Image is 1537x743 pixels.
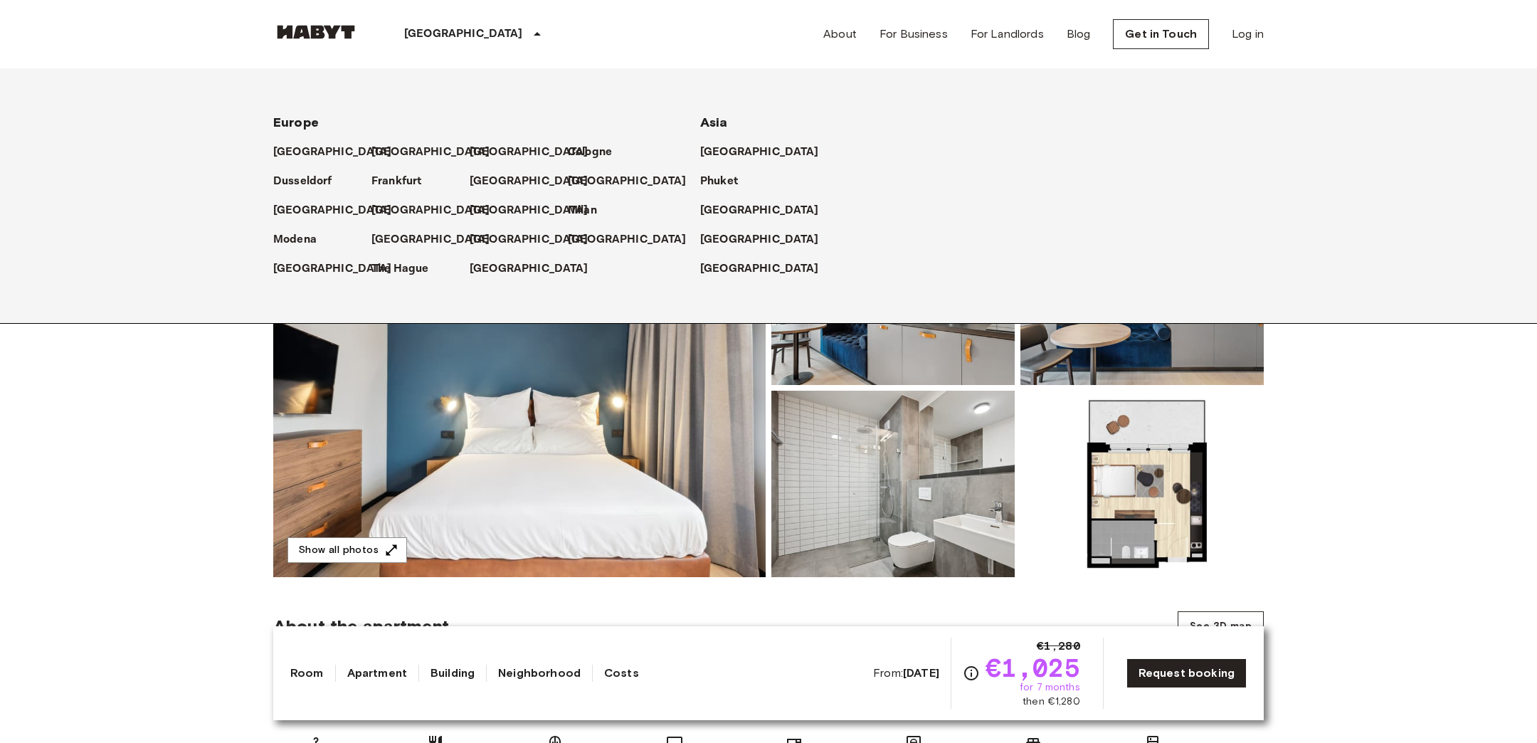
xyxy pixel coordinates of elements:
a: Phuket [700,173,752,190]
a: [GEOGRAPHIC_DATA] [568,173,701,190]
a: For Business [880,26,948,43]
p: Frankfurt [371,173,421,190]
p: [GEOGRAPHIC_DATA] [404,26,523,43]
span: €1,280 [1037,638,1080,655]
b: [DATE] [903,666,939,680]
a: [GEOGRAPHIC_DATA] [371,202,505,219]
a: Dusseldorf [273,173,347,190]
p: [GEOGRAPHIC_DATA] [470,260,588,278]
p: Modena [273,231,317,248]
a: The Hague [371,260,443,278]
span: Europe [273,115,319,130]
span: then €1,280 [1023,695,1080,709]
p: [GEOGRAPHIC_DATA] [273,260,392,278]
button: See 3D map [1178,611,1264,642]
p: Dusseldorf [273,173,332,190]
p: [GEOGRAPHIC_DATA] [700,260,819,278]
a: Milan [568,202,611,219]
img: Habyt [273,25,359,39]
p: Phuket [700,173,738,190]
span: €1,025 [986,655,1080,680]
p: [GEOGRAPHIC_DATA] [371,231,490,248]
p: [GEOGRAPHIC_DATA] [470,173,588,190]
a: For Landlords [971,26,1044,43]
p: [GEOGRAPHIC_DATA] [470,202,588,219]
span: Asia [700,115,728,130]
p: [GEOGRAPHIC_DATA] [273,202,392,219]
a: [GEOGRAPHIC_DATA] [470,144,603,161]
a: [GEOGRAPHIC_DATA] [371,144,505,161]
a: [GEOGRAPHIC_DATA] [371,231,505,248]
p: Cologne [568,144,612,161]
a: [GEOGRAPHIC_DATA] [273,202,406,219]
a: Cologne [568,144,626,161]
a: Blog [1067,26,1091,43]
button: Show all photos [287,537,407,564]
p: [GEOGRAPHIC_DATA] [568,231,687,248]
a: Building [431,665,475,682]
p: [GEOGRAPHIC_DATA] [470,231,588,248]
a: [GEOGRAPHIC_DATA] [470,173,603,190]
p: [GEOGRAPHIC_DATA] [470,144,588,161]
a: Log in [1232,26,1264,43]
a: Room [290,665,324,682]
a: Modena [273,231,331,248]
a: [GEOGRAPHIC_DATA] [700,202,833,219]
p: [GEOGRAPHIC_DATA] [371,202,490,219]
p: Milan [568,202,597,219]
a: Frankfurt [371,173,435,190]
a: [GEOGRAPHIC_DATA] [700,231,833,248]
img: Picture of unit DE-01-481-006-01 [771,391,1015,577]
img: Marketing picture of unit DE-01-481-006-01 [273,199,766,577]
p: [GEOGRAPHIC_DATA] [568,173,687,190]
a: Costs [604,665,639,682]
a: Apartment [347,665,407,682]
svg: Check cost overview for full price breakdown. Please note that discounts apply to new joiners onl... [963,665,980,682]
a: [GEOGRAPHIC_DATA] [700,144,833,161]
a: About [823,26,857,43]
a: [GEOGRAPHIC_DATA] [273,260,406,278]
a: Get in Touch [1113,19,1209,49]
img: Picture of unit DE-01-481-006-01 [1020,391,1264,577]
p: [GEOGRAPHIC_DATA] [700,231,819,248]
p: [GEOGRAPHIC_DATA] [273,144,392,161]
span: From: [873,665,939,681]
p: [GEOGRAPHIC_DATA] [700,144,819,161]
a: Neighborhood [498,665,581,682]
span: for 7 months [1020,680,1080,695]
a: Request booking [1126,658,1247,688]
a: [GEOGRAPHIC_DATA] [470,202,603,219]
a: [GEOGRAPHIC_DATA] [568,231,701,248]
a: [GEOGRAPHIC_DATA] [470,260,603,278]
a: [GEOGRAPHIC_DATA] [273,144,406,161]
a: [GEOGRAPHIC_DATA] [700,260,833,278]
span: About the apartment [273,616,449,637]
p: [GEOGRAPHIC_DATA] [371,144,490,161]
p: [GEOGRAPHIC_DATA] [700,202,819,219]
p: The Hague [371,260,428,278]
a: [GEOGRAPHIC_DATA] [470,231,603,248]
